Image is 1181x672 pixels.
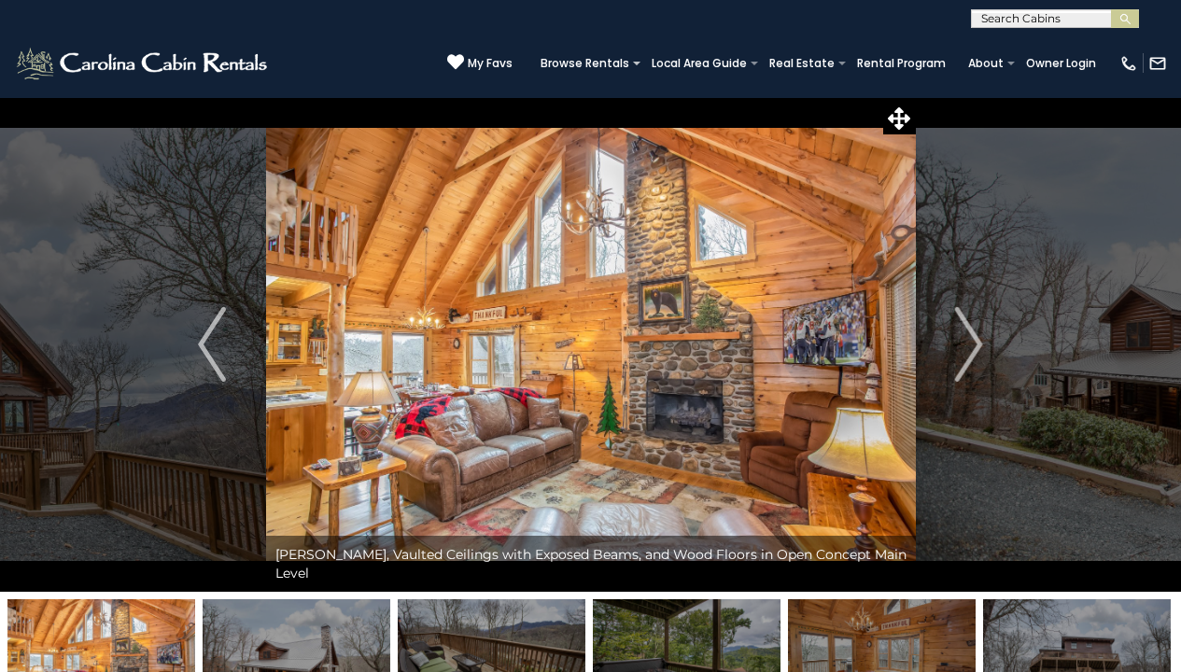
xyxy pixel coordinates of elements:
[198,307,226,382] img: arrow
[266,536,916,592] div: [PERSON_NAME], Vaulted Ceilings with Exposed Beams, and Wood Floors in Open Concept Main Level
[1148,54,1167,73] img: mail-regular-white.png
[642,50,756,77] a: Local Area Guide
[955,307,983,382] img: arrow
[531,50,639,77] a: Browse Rentals
[14,45,273,82] img: White-1-2.png
[1119,54,1138,73] img: phone-regular-white.png
[915,97,1022,592] button: Next
[468,55,513,72] span: My Favs
[760,50,844,77] a: Real Estate
[848,50,955,77] a: Rental Program
[1017,50,1105,77] a: Owner Login
[447,53,513,73] a: My Favs
[159,97,266,592] button: Previous
[959,50,1013,77] a: About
